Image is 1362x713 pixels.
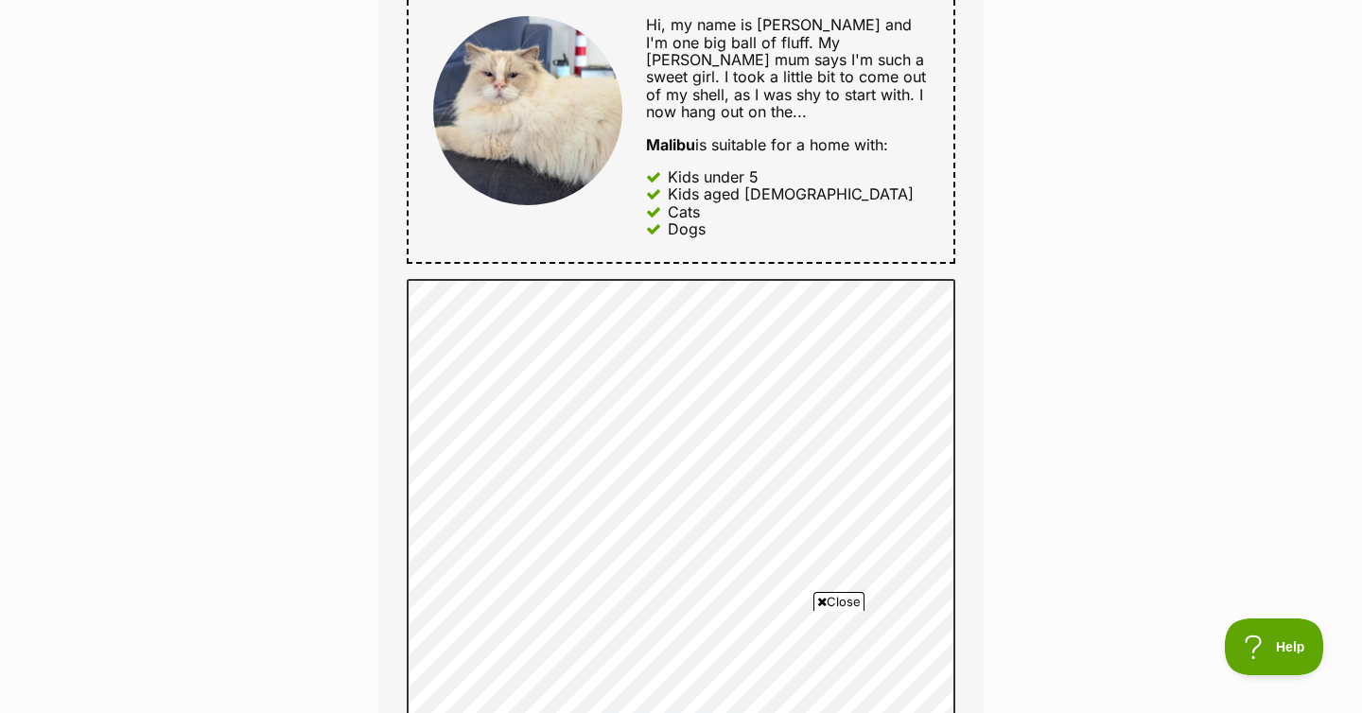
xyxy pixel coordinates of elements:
strong: Malibu [646,135,695,154]
iframe: Help Scout Beacon - Open [1225,618,1324,675]
div: Kids under 5 [668,168,759,185]
div: Dogs [668,220,706,237]
div: is suitable for a home with: [646,136,929,153]
span: My [PERSON_NAME] mum says I'm such a sweet girl. I took a little bit to come out of my shell, as ... [646,33,926,122]
div: Kids aged [DEMOGRAPHIC_DATA] [668,185,914,202]
iframe: Advertisement [222,618,1140,704]
span: Hi, my name is [PERSON_NAME] and I'm one big ball of fluff. [646,15,912,51]
img: Malibu [433,16,622,205]
span: Close [813,592,864,611]
div: Cats [668,203,700,220]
